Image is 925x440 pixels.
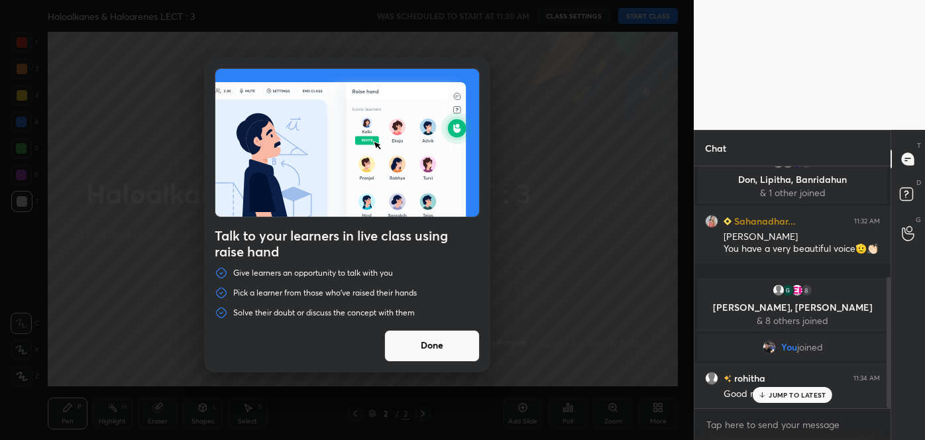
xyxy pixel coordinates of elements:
div: 11:32 AM [854,217,880,225]
p: G [916,215,921,225]
p: & 8 others joined [706,315,879,326]
img: be3b61014f794d9dad424d3853eeb6ff.jpg [763,341,776,354]
p: D [916,178,921,188]
p: Give learners an opportunity to talk with you [233,268,393,278]
img: default.png [705,372,718,385]
img: b6e6678ee16f41e79a58aeb4a4fe1593.jpg [705,215,718,228]
img: 3 [781,284,794,297]
img: preRahAdop.42c3ea74.svg [215,69,479,217]
button: Done [384,330,480,362]
div: 11:34 AM [853,374,880,382]
p: Don, Lipitha, Banridahun [706,174,879,185]
div: [PERSON_NAME] You have a very beautiful voice🫡👏🏻 [724,231,880,256]
span: You [781,342,797,353]
h4: Talk to your learners in live class using raise hand [215,228,480,260]
p: & 1 other joined [706,188,879,198]
span: joined [797,342,823,353]
div: Good morning sir [724,388,880,401]
p: Pick a learner from those who've raised their hands [233,288,417,298]
p: Chat [694,131,737,166]
div: grid [694,166,891,408]
img: default.png [772,284,785,297]
h6: Sahanadhar... [732,214,796,228]
img: no-rating-badge.077c3623.svg [724,375,732,382]
div: 8 [800,284,813,297]
p: [PERSON_NAME], [PERSON_NAME] [706,302,879,313]
img: fcbafc838429420292b274e0c14c7b9e.jpg [790,284,804,297]
img: Learner_Badge_beginner_1_8b307cf2a0.svg [724,217,732,225]
p: T [917,140,921,150]
p: Solve their doubt or discuss the concept with them [233,307,415,318]
p: JUMP TO LATEST [769,391,826,399]
h6: rohitha [732,371,765,385]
